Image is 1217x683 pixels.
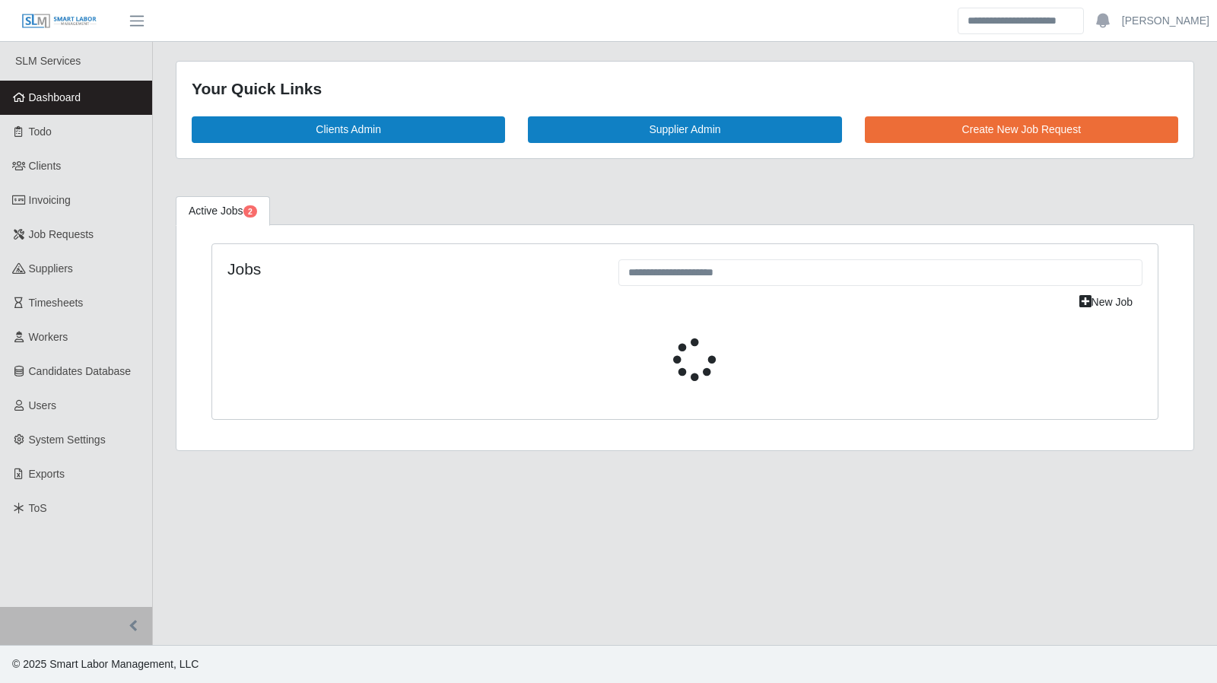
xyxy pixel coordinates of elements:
a: New Job [1069,289,1142,316]
img: SLM Logo [21,13,97,30]
span: Suppliers [29,262,73,275]
a: [PERSON_NAME] [1122,13,1209,29]
span: © 2025 Smart Labor Management, LLC [12,658,199,670]
a: Supplier Admin [528,116,841,143]
span: Exports [29,468,65,480]
span: Timesheets [29,297,84,309]
a: Create New Job Request [865,116,1178,143]
a: Clients Admin [192,116,505,143]
h4: Jobs [227,259,596,278]
span: Workers [29,331,68,343]
span: Invoicing [29,194,71,206]
input: Search [958,8,1084,34]
span: Job Requests [29,228,94,240]
span: Users [29,399,57,411]
span: Todo [29,125,52,138]
span: ToS [29,502,47,514]
div: Your Quick Links [192,77,1178,101]
span: System Settings [29,434,106,446]
span: Dashboard [29,91,81,103]
span: Candidates Database [29,365,132,377]
a: Active Jobs [176,196,270,226]
span: Pending Jobs [243,205,257,218]
span: SLM Services [15,55,81,67]
span: Clients [29,160,62,172]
